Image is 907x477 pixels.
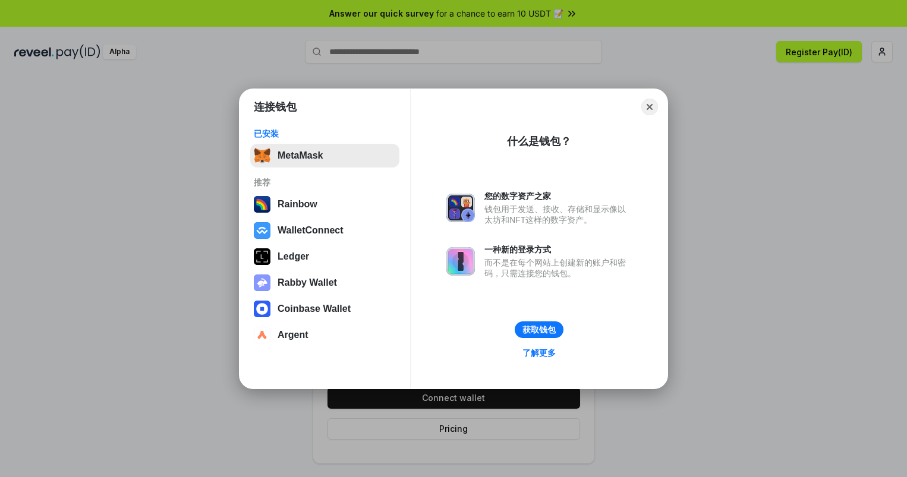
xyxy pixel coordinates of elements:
div: Ledger [278,251,309,262]
div: 获取钱包 [522,324,556,335]
button: 获取钱包 [515,321,563,338]
img: svg+xml,%3Csvg%20xmlns%3D%22http%3A%2F%2Fwww.w3.org%2F2000%2Fsvg%22%20fill%3D%22none%22%20viewBox... [446,247,475,276]
img: svg+xml,%3Csvg%20xmlns%3D%22http%3A%2F%2Fwww.w3.org%2F2000%2Fsvg%22%20fill%3D%22none%22%20viewBox... [446,194,475,222]
div: WalletConnect [278,225,344,236]
div: 一种新的登录方式 [484,244,632,255]
a: 了解更多 [515,345,563,361]
img: svg+xml,%3Csvg%20xmlns%3D%22http%3A%2F%2Fwww.w3.org%2F2000%2Fsvg%22%20width%3D%2228%22%20height%3... [254,248,270,265]
img: svg+xml,%3Csvg%20width%3D%2228%22%20height%3D%2228%22%20viewBox%3D%220%200%2028%2028%22%20fill%3D... [254,327,270,343]
button: Rabby Wallet [250,271,399,295]
div: 已安装 [254,128,396,139]
div: 了解更多 [522,348,556,358]
img: svg+xml,%3Csvg%20width%3D%2228%22%20height%3D%2228%22%20viewBox%3D%220%200%2028%2028%22%20fill%3D... [254,222,270,239]
img: svg+xml,%3Csvg%20width%3D%22120%22%20height%3D%22120%22%20viewBox%3D%220%200%20120%20120%22%20fil... [254,196,270,213]
div: Coinbase Wallet [278,304,351,314]
div: 而不是在每个网站上创建新的账户和密码，只需连接您的钱包。 [484,257,632,279]
div: Rainbow [278,199,317,210]
div: 什么是钱包？ [507,134,571,149]
button: Coinbase Wallet [250,297,399,321]
button: Argent [250,323,399,347]
img: svg+xml,%3Csvg%20fill%3D%22none%22%20height%3D%2233%22%20viewBox%3D%220%200%2035%2033%22%20width%... [254,147,270,164]
div: 您的数字资产之家 [484,191,632,201]
button: WalletConnect [250,219,399,242]
h1: 连接钱包 [254,100,297,114]
button: Close [641,99,658,115]
div: Argent [278,330,308,340]
img: svg+xml,%3Csvg%20width%3D%2228%22%20height%3D%2228%22%20viewBox%3D%220%200%2028%2028%22%20fill%3D... [254,301,270,317]
button: Ledger [250,245,399,268]
img: svg+xml,%3Csvg%20xmlns%3D%22http%3A%2F%2Fwww.w3.org%2F2000%2Fsvg%22%20fill%3D%22none%22%20viewBox... [254,274,270,291]
div: 推荐 [254,177,396,188]
div: MetaMask [278,150,323,161]
button: MetaMask [250,144,399,168]
div: 钱包用于发送、接收、存储和显示像以太坊和NFT这样的数字资产。 [484,204,632,225]
button: Rainbow [250,192,399,216]
div: Rabby Wallet [278,277,337,288]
